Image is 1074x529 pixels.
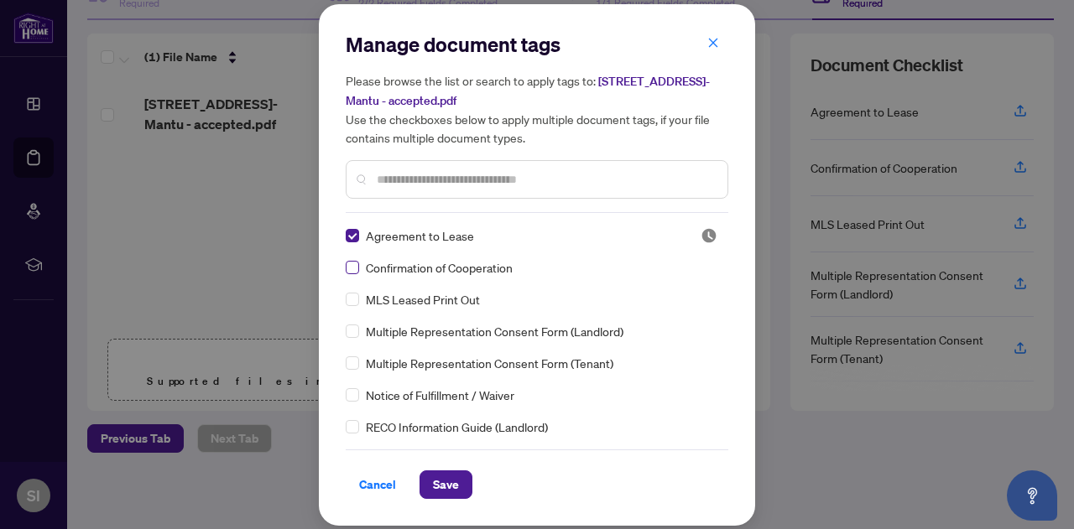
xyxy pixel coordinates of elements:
button: Cancel [346,470,409,499]
span: MLS Leased Print Out [366,290,480,309]
button: Open asap [1007,470,1057,521]
span: close [707,37,719,49]
button: Save [420,470,472,499]
h2: Manage document tags [346,31,728,58]
span: Agreement to Lease [366,226,474,245]
span: RECO Information Guide (Landlord) [366,417,548,436]
span: Confirmation of Cooperation [366,258,513,277]
span: Save [433,471,459,498]
span: Multiple Representation Consent Form (Landlord) [366,322,623,340]
span: Notice of Fulfillment / Waiver [366,386,514,404]
span: Pending Review [701,227,717,244]
span: Multiple Representation Consent Form (Tenant) [366,354,613,372]
img: status [701,227,717,244]
h5: Please browse the list or search to apply tags to: Use the checkboxes below to apply multiple doc... [346,71,728,147]
span: [STREET_ADDRESS]-Mantu - accepted.pdf [346,74,710,108]
span: Cancel [359,471,396,498]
